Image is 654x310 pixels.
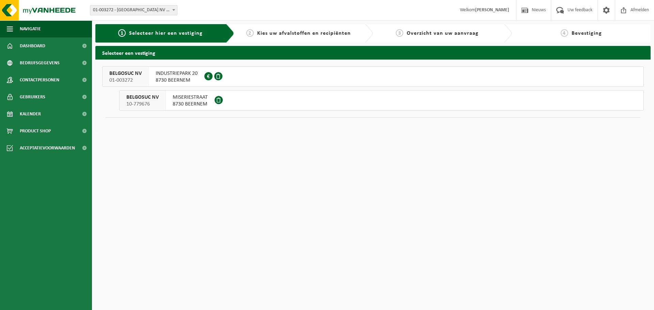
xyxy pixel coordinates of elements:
span: Kalender [20,105,41,123]
span: Selecteer hier een vestiging [129,31,203,36]
span: 8730 BEERNEM [173,101,208,108]
span: Kies uw afvalstoffen en recipiënten [257,31,351,36]
button: BELGOSUC NV 10-779676 MISERIESTRAAT8730 BEERNEM [119,90,644,111]
span: BELGOSUC NV [126,94,159,101]
span: 10-779676 [126,101,159,108]
span: Overzicht van uw aanvraag [407,31,479,36]
span: 01-003272 [109,77,142,84]
strong: [PERSON_NAME] [475,7,509,13]
span: BELGOSUC NV [109,70,142,77]
button: BELGOSUC NV 01-003272 INDUSTRIEPARK 208730 BEERNEM [102,66,644,87]
span: 4 [561,29,568,37]
span: 1 [118,29,126,37]
span: Acceptatievoorwaarden [20,140,75,157]
span: Navigatie [20,20,41,37]
span: 2 [246,29,254,37]
span: 3 [396,29,403,37]
span: Bevestiging [572,31,602,36]
span: Dashboard [20,37,45,54]
span: Gebruikers [20,88,45,105]
span: 01-003272 - BELGOSUC NV - BEERNEM [90,5,177,15]
span: Bedrijfsgegevens [20,54,60,71]
span: INDUSTRIEPARK 20 [156,70,198,77]
span: 8730 BEERNEM [156,77,198,84]
h2: Selecteer een vestiging [95,46,651,59]
span: MISERIESTRAAT [173,94,208,101]
span: Product Shop [20,123,51,140]
span: Contactpersonen [20,71,59,88]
